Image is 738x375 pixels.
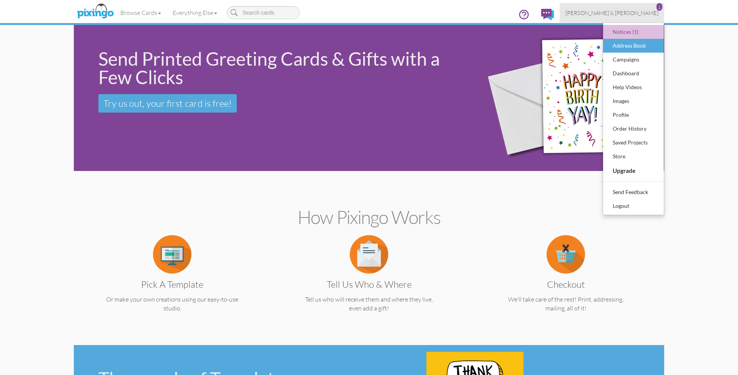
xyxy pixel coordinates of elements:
[603,149,664,163] a: Store
[482,250,649,313] a: Checkout We'll take care of the rest! Print, addressing, mailing, all of it!
[541,9,554,20] img: comments.svg
[153,235,191,274] img: item.alt
[611,186,656,198] div: Send Feedback
[115,3,167,22] a: Browse Cards
[611,200,656,212] div: Logout
[603,39,664,53] a: Address Book
[286,250,452,313] a: Tell us Who & Where Tell us who will receive them and where they live, even add a gift!
[611,151,656,162] div: Store
[89,295,256,313] p: Or make your own creations using our easy-to-use studio.
[87,207,651,227] h2: How Pixingo works
[603,94,664,108] a: Images
[547,235,585,274] img: item.alt
[611,123,656,134] div: Order History
[603,108,664,122] a: Profile
[488,279,643,289] h3: Checkout
[603,53,664,66] a: Campaigns
[603,80,664,94] a: Help Videos
[474,14,659,182] img: 942c5090-71ba-4bfc-9a92-ca782dcda692.png
[291,279,447,289] h3: Tell us Who & Where
[603,199,664,213] a: Logout
[103,98,232,109] span: Try us out, your first card is free!
[167,3,223,22] a: Everything Else
[75,2,116,21] img: pixingo logo
[95,279,250,289] h3: Pick a Template
[611,26,656,38] div: Notices (1)
[603,66,664,80] a: Dashboard
[611,137,656,148] div: Saved Projects
[350,235,388,274] img: item.alt
[603,136,664,149] a: Saved Projects
[98,94,237,113] a: Try us out, your first card is free!
[98,50,461,86] div: Send Printed Greeting Cards & Gifts with a Few Clicks
[286,295,452,313] p: Tell us who will receive them and where they live, even add a gift!
[611,40,656,51] div: Address Book
[611,95,656,107] div: Images
[227,6,300,19] input: Search cards
[603,25,664,39] a: Notices (1)
[657,3,662,11] div: 1
[611,109,656,121] div: Profile
[611,164,656,177] div: Upgrade
[603,185,664,199] a: Send Feedback
[89,250,256,313] a: Pick a Template Or make your own creations using our easy-to-use studio.
[565,10,658,16] span: [PERSON_NAME] & [PERSON_NAME]
[603,163,664,178] a: Upgrade
[560,3,664,23] a: [PERSON_NAME] & [PERSON_NAME] 1
[611,54,656,65] div: Campaigns
[603,122,664,136] a: Order History
[482,295,649,313] p: We'll take care of the rest! Print, addressing, mailing, all of it!
[611,81,656,93] div: Help Videos
[611,68,656,79] div: Dashboard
